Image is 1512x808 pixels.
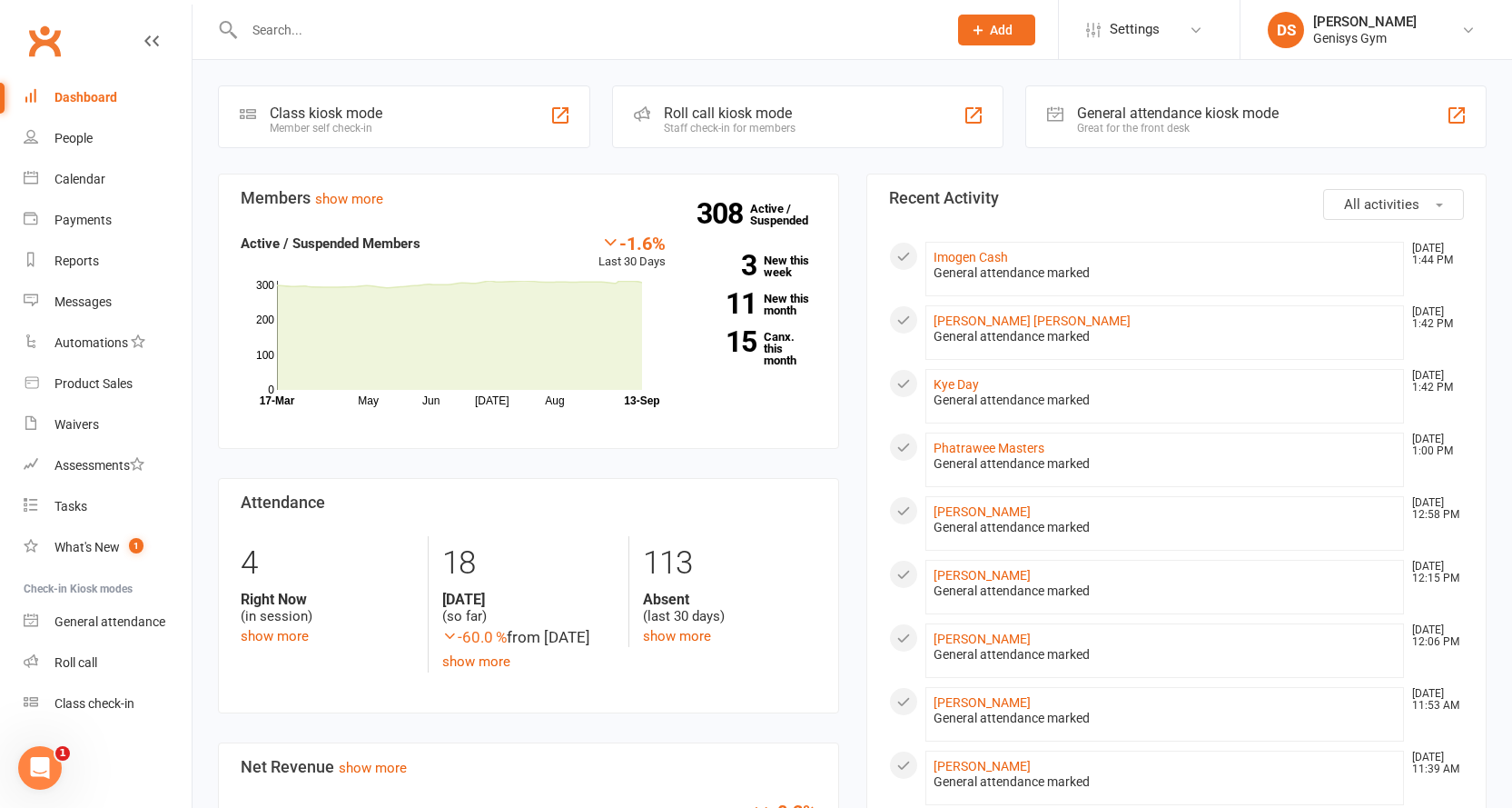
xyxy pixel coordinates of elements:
a: Roll call [24,643,192,683]
div: Automations [54,335,128,350]
time: [DATE] 12:06 PM [1403,624,1463,648]
span: -60.0 % [442,628,507,646]
button: Add [958,15,1035,45]
span: Add [990,23,1013,37]
div: from [DATE] [442,625,615,650]
a: Dashboard [24,77,192,118]
h3: Attendance [241,494,816,512]
a: People [24,118,192,159]
a: 308Active / Suspended [750,189,830,240]
div: Last 30 Days [598,233,666,272]
div: DS [1268,12,1304,48]
a: show more [241,628,309,644]
iframe: Intercom live chat [18,746,62,790]
div: (so far) [442,591,615,625]
a: Kye Day [934,377,979,392]
div: General attendance marked [934,584,1397,599]
h3: Recent Activity [889,189,1465,207]
time: [DATE] 1:00 PM [1403,434,1463,457]
span: 1 [129,538,143,554]
div: General attendance [54,614,165,629]
time: [DATE] 11:39 AM [1403,752,1463,775]
a: show more [339,760,407,776]
a: [PERSON_NAME] [934,759,1031,773]
div: General attendance marked [934,520,1397,535]
div: General attendance marked [934,456,1397,472]
a: 15Canx. this month [693,331,816,366]
div: Member self check-in [270,122,382,135]
button: All activities [1323,189,1464,220]
strong: [DATE] [442,591,615,608]
a: Imogen Cash [934,250,1008,264]
h3: Members [241,189,816,207]
time: [DATE] 1:44 PM [1403,243,1463,266]
div: People [54,131,93,145]
time: [DATE] 12:58 PM [1403,497,1463,521]
a: Automations [24,323,192,364]
div: Payments [54,213,112,227]
strong: Active / Suspended Members [241,235,420,252]
a: [PERSON_NAME] [934,504,1031,519]
div: Tasks [54,499,87,514]
div: (in session) [241,591,414,625]
a: Tasks [24,486,192,527]
strong: 3 [693,252,756,279]
div: Messages [54,294,112,309]
a: Calendar [24,159,192,200]
div: Roll call [54,655,97,670]
a: 3New this week [693,254,816,278]
time: [DATE] 1:42 PM [1403,370,1463,394]
a: show more [315,191,383,207]
a: Phatrawee Masters [934,441,1044,455]
a: [PERSON_NAME] [934,695,1031,710]
div: Product Sales [54,376,133,391]
div: Class check-in [54,696,134,711]
strong: 11 [693,290,756,317]
div: Roll call kiosk mode [664,105,796,122]
div: General attendance marked [934,265,1397,281]
div: General attendance marked [934,393,1397,408]
a: What's New1 [24,527,192,568]
strong: Right Now [241,591,414,608]
h3: Net Revenue [241,758,816,776]
a: show more [643,628,711,644]
a: Assessments [24,445,192,486]
div: General attendance marked [934,647,1397,663]
div: General attendance marked [934,329,1397,344]
div: Reports [54,254,99,268]
div: General attendance kiosk mode [1077,105,1279,122]
div: Great for the front desk [1077,122,1279,135]
span: Settings [1110,9,1160,50]
span: 1 [55,746,70,761]
a: Payments [24,200,192,241]
div: Calendar [54,172,105,186]
div: Waivers [54,417,99,432]
div: 18 [442,536,615,591]
time: [DATE] 11:53 AM [1403,688,1463,712]
div: (last 30 days) [643,591,815,625]
a: Clubworx [22,18,67,64]
time: [DATE] 12:15 PM [1403,561,1463,584]
a: 11New this month [693,293,816,316]
div: Genisys Gym [1313,30,1417,46]
a: Reports [24,241,192,282]
div: -1.6% [598,233,666,253]
div: General attendance marked [934,711,1397,726]
a: Class kiosk mode [24,683,192,724]
a: [PERSON_NAME] [934,568,1031,583]
div: Staff check-in for members [664,122,796,135]
strong: 15 [693,328,756,355]
strong: 308 [697,200,750,227]
a: [PERSON_NAME] [934,632,1031,646]
a: [PERSON_NAME] [PERSON_NAME] [934,314,1131,328]
div: What's New [54,540,120,554]
strong: Absent [643,591,815,608]
div: General attendance marked [934,774,1397,790]
a: General attendance kiosk mode [24,602,192,643]
div: Assessments [54,458,144,473]
a: Messages [24,282,192,323]
span: All activities [1344,196,1419,213]
div: 4 [241,536,414,591]
div: [PERSON_NAME] [1313,14,1417,30]
a: Waivers [24,404,192,445]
